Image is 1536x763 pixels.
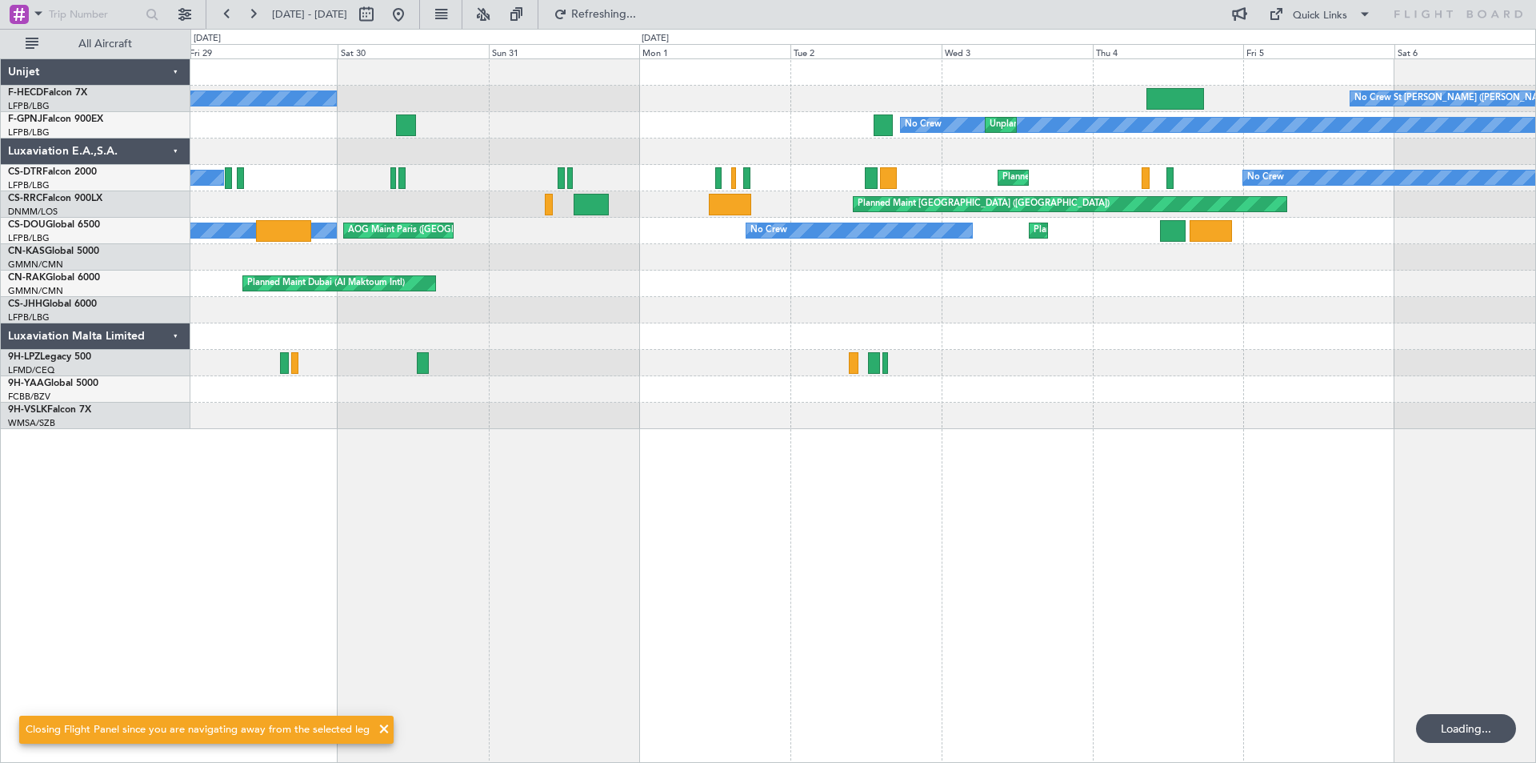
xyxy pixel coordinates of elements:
[546,2,642,27] button: Refreshing...
[8,259,63,271] a: GMMN/CMN
[8,379,98,388] a: 9H-YAAGlobal 5000
[639,44,790,58] div: Mon 1
[905,113,942,137] div: No Crew
[8,417,55,429] a: WMSA/SZB
[49,2,141,26] input: Trip Number
[489,44,640,58] div: Sun 31
[1416,714,1516,743] div: Loading...
[8,114,42,124] span: F-GPNJ
[194,32,221,46] div: [DATE]
[8,405,47,415] span: 9H-VSLK
[8,379,44,388] span: 9H-YAA
[858,192,1110,216] div: Planned Maint [GEOGRAPHIC_DATA] ([GEOGRAPHIC_DATA])
[247,271,405,295] div: Planned Maint Dubai (Al Maktoum Intl)
[186,44,338,58] div: Fri 29
[1034,219,1286,243] div: Planned Maint [GEOGRAPHIC_DATA] ([GEOGRAPHIC_DATA])
[8,232,50,244] a: LFPB/LBG
[750,219,787,243] div: No Crew
[8,364,54,376] a: LFMD/CEQ
[8,405,91,415] a: 9H-VSLKFalcon 7X
[8,352,91,362] a: 9H-LPZLegacy 500
[1247,166,1284,190] div: No Crew
[8,352,40,362] span: 9H-LPZ
[642,32,669,46] div: [DATE]
[338,44,489,58] div: Sat 30
[790,44,942,58] div: Tue 2
[8,273,100,283] a: CN-RAKGlobal 6000
[8,273,46,283] span: CN-RAK
[8,167,42,177] span: CS-DTR
[8,206,58,218] a: DNMM/LOS
[8,285,63,297] a: GMMN/CMN
[8,220,46,230] span: CS-DOU
[8,194,42,203] span: CS-RRC
[8,391,50,403] a: FCBB/BZV
[348,219,516,243] div: AOG Maint Paris ([GEOGRAPHIC_DATA])
[8,299,42,309] span: CS-JHH
[8,88,87,98] a: F-HECDFalcon 7X
[1293,8,1347,24] div: Quick Links
[942,44,1093,58] div: Wed 3
[8,167,97,177] a: CS-DTRFalcon 2000
[8,100,50,112] a: LFPB/LBG
[8,88,43,98] span: F-HECD
[1093,44,1244,58] div: Thu 4
[990,113,1253,137] div: Unplanned Maint [GEOGRAPHIC_DATA] ([GEOGRAPHIC_DATA])
[8,247,45,256] span: CN-KAS
[8,114,103,124] a: F-GPNJFalcon 900EX
[8,179,50,191] a: LFPB/LBG
[1002,166,1254,190] div: Planned Maint [GEOGRAPHIC_DATA] ([GEOGRAPHIC_DATA])
[26,722,370,738] div: Closing Flight Panel since you are navigating away from the selected leg
[8,220,100,230] a: CS-DOUGlobal 6500
[8,311,50,323] a: LFPB/LBG
[8,126,50,139] a: LFPB/LBG
[8,247,99,256] a: CN-KASGlobal 5000
[272,7,347,22] span: [DATE] - [DATE]
[18,31,174,57] button: All Aircraft
[8,299,97,309] a: CS-JHHGlobal 6000
[1261,2,1379,27] button: Quick Links
[8,194,102,203] a: CS-RRCFalcon 900LX
[570,9,638,20] span: Refreshing...
[42,38,169,50] span: All Aircraft
[1243,44,1394,58] div: Fri 5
